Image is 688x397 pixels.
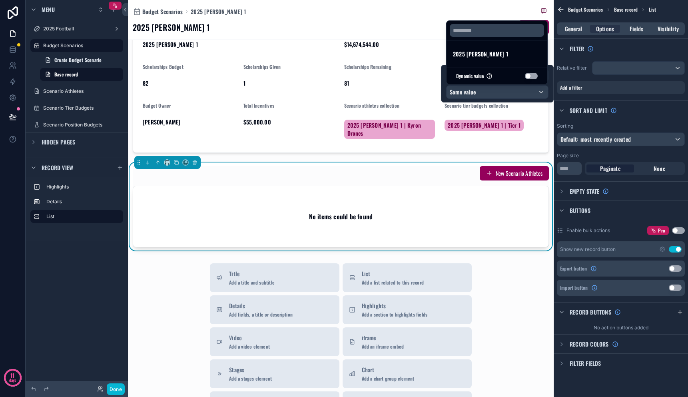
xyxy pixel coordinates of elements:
[46,184,120,190] label: Highlights
[42,6,55,14] span: Menu
[30,85,123,98] a: Scenario Athletes
[229,279,275,286] span: Add a title and subtitle
[570,106,607,114] span: Sort And Limit
[570,207,590,215] span: Buttons
[570,340,609,348] span: Record colors
[362,279,424,286] span: Add a list related to this record
[554,321,688,334] div: No action buttons added
[570,187,599,195] span: Empty state
[480,166,549,180] button: New Scenario Athletes
[658,25,679,33] span: Visibility
[30,39,123,52] a: Budget Scenarios
[557,65,589,71] label: Relative filter
[10,371,14,379] p: 11
[560,285,588,291] span: Import button
[654,164,665,172] span: None
[557,152,579,159] label: Page size
[43,122,122,128] label: Scenario Position Budgets
[649,6,656,13] span: List
[362,270,424,278] span: List
[362,311,428,318] span: Add a section to highlights fields
[107,383,125,395] button: Done
[54,71,78,78] span: Base record
[43,88,122,94] label: Scenario Athletes
[362,375,415,382] span: Add a chart group element
[210,327,339,356] button: VideoAdd a video element
[343,263,472,292] button: ListAdd a list related to this record
[43,105,122,111] label: Scenario Tier Budgets
[229,302,293,310] span: Details
[560,84,582,91] span: Add a filter
[557,123,573,129] label: Sorting
[565,25,582,33] span: General
[210,359,339,388] button: StagesAdd a stages element
[26,177,128,231] div: scrollable content
[229,334,270,342] span: Video
[46,213,117,220] label: List
[658,227,665,234] span: Pro
[229,311,293,318] span: Add fields, a title or description
[557,132,685,146] button: Default: most recently created
[9,375,16,386] p: days
[362,302,428,310] span: Highlights
[40,68,123,81] a: Base record
[42,164,73,172] span: Record view
[560,246,616,253] div: Show new record button
[42,138,75,146] span: Hidden pages
[40,54,123,66] a: Create Budget Scenario
[133,22,210,33] h1: 2025 [PERSON_NAME] 1
[210,295,339,324] button: DetailsAdd fields, a title or description
[30,102,123,114] a: Scenario Tier Budgets
[229,343,270,350] span: Add a video element
[229,375,272,382] span: Add a stages element
[600,164,620,172] span: Paginate
[456,73,485,79] span: Dynamic value
[229,270,275,278] span: Title
[43,42,118,49] label: Budget Scenarios
[343,295,472,324] button: HighlightsAdd a section to highlights fields
[560,265,587,272] span: Export button
[46,198,120,205] label: Details
[630,25,643,33] span: Fields
[309,212,373,221] h2: No items could be found
[210,263,339,292] button: TitleAdd a title and subtitle
[568,6,603,13] span: Budget Scenarios
[362,334,404,342] span: iframe
[570,45,584,53] span: Filter
[614,6,638,13] span: Base record
[570,308,611,316] span: Record buttons
[191,8,246,16] a: 2025 [PERSON_NAME] 1
[362,343,404,350] span: Add an iframe embed
[229,366,272,374] span: Stages
[30,22,123,35] a: 2025 Football
[30,118,123,131] a: Scenario Position Budgets
[54,57,102,63] span: Create Budget Scenario
[453,49,508,59] span: 2025 [PERSON_NAME] 1
[142,8,183,16] span: Budget Scenarios
[343,327,472,356] button: iframeAdd an iframe embed
[43,26,110,32] label: 2025 Football
[566,227,610,234] label: Enable bulk actions
[133,8,183,16] a: Budget Scenarios
[570,359,601,367] span: Filter fields
[362,366,415,374] span: Chart
[343,359,472,388] button: ChartAdd a chart group element
[560,135,631,143] span: Default: most recently created
[596,25,614,33] span: Options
